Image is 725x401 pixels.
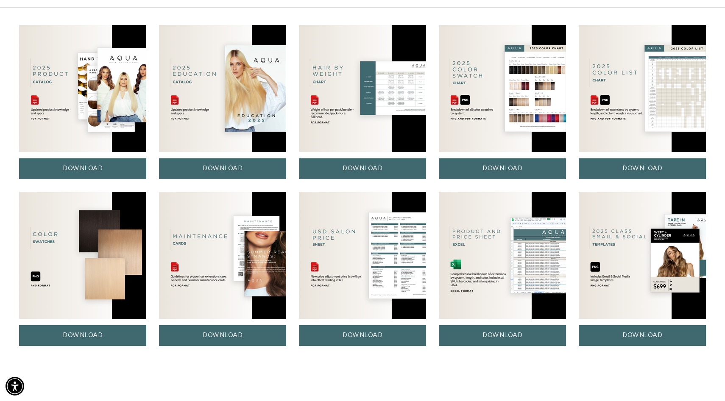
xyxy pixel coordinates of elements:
[19,158,146,179] a: DOWNLOAD
[159,158,286,179] a: DOWNLOAD
[159,325,286,346] a: DOWNLOAD
[579,158,706,179] a: DOWNLOAD
[19,325,146,346] a: DOWNLOAD
[299,325,426,346] a: DOWNLOAD
[299,158,426,179] a: DOWNLOAD
[439,325,566,346] a: DOWNLOAD
[579,325,706,346] a: DOWNLOAD
[439,158,566,179] a: DOWNLOAD
[6,377,24,395] div: Accessibility Menu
